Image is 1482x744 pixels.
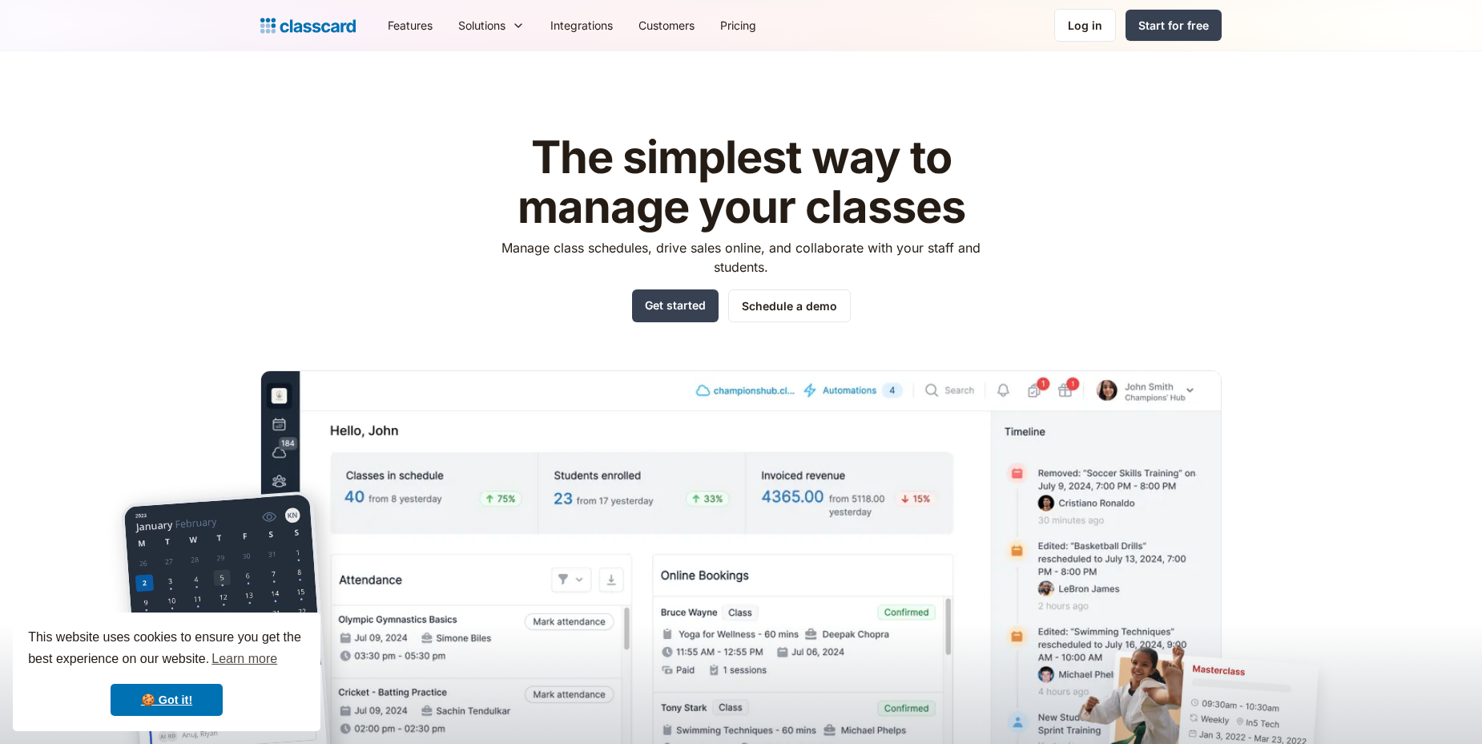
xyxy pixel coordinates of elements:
[626,7,707,43] a: Customers
[538,7,626,43] a: Integrations
[209,647,280,671] a: learn more about cookies
[445,7,538,43] div: Solutions
[1054,9,1116,42] a: Log in
[707,7,769,43] a: Pricing
[375,7,445,43] a: Features
[260,14,356,37] a: Logo
[632,289,719,322] a: Get started
[728,289,851,322] a: Schedule a demo
[1138,17,1209,34] div: Start for free
[1126,10,1222,41] a: Start for free
[1068,17,1102,34] div: Log in
[13,613,320,731] div: cookieconsent
[458,17,505,34] div: Solutions
[487,133,996,232] h1: The simplest way to manage your classes
[28,628,305,671] span: This website uses cookies to ensure you get the best experience on our website.
[111,684,223,716] a: dismiss cookie message
[487,238,996,277] p: Manage class schedules, drive sales online, and collaborate with your staff and students.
